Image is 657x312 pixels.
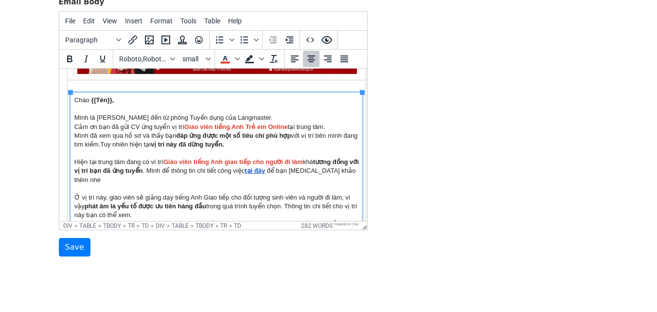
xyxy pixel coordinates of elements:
span: Insert [125,17,142,25]
button: Decrease indent [265,32,281,48]
div: tr [128,222,135,229]
span: small [182,55,204,63]
iframe: Rich Text Area. Press ALT-0 for help. [59,69,367,221]
button: Insert/edit media [158,32,174,48]
button: Clear formatting [266,51,282,67]
div: » [191,222,194,229]
strong: đáp ứng được một số tiêu chí phù hợp [117,63,232,71]
a: Powered by Tiny [334,222,359,226]
button: Underline [94,51,111,67]
button: Preview [319,32,335,48]
button: Insert template [174,32,191,48]
button: 282 words [301,222,333,229]
div: tbody [103,222,121,229]
button: Font sizes [178,51,213,67]
b: {{Tên}} , [32,28,54,35]
strong: 1–2 phút [183,152,209,159]
div: » [229,222,232,229]
div: div [63,222,72,229]
div: » [215,222,218,229]
span: Edit [83,17,95,25]
div: tr [220,222,227,229]
button: Align right [320,51,336,67]
b: tương đồng với vị trí bạn đã ứng tuyển [15,90,300,106]
input: Save [59,238,90,257]
a: tại đây [185,98,206,106]
div: td [142,222,149,229]
button: Source code [302,32,319,48]
div: table [172,222,189,229]
div: td [234,222,241,229]
button: Insert/edit link [124,32,141,48]
button: Fonts [115,51,178,67]
div: tbody [195,222,213,229]
b: vị trí này đã dừng tuyển. [91,72,165,79]
div: Bullet list [236,32,260,48]
span: Roboto,RobotoDraft,Helvetica,Arial,sans-serif [119,55,167,63]
div: table [79,222,96,229]
button: Emoticons [191,32,207,48]
div: Text color [217,51,241,67]
div: Numbered list [212,32,236,48]
strong: video hoặc voice [93,152,144,159]
div: » [123,222,126,229]
button: Align left [286,51,303,67]
div: » [98,222,101,229]
button: Increase indent [281,32,298,48]
span: Help [228,17,242,25]
iframe: Chat Widget [608,265,657,312]
div: » [74,222,77,229]
div: div [156,222,165,229]
div: Background color [241,51,266,67]
strong: Giáo viên tiếng Anh Trẻ em Online [125,55,229,62]
div: Resize [359,221,367,230]
button: Blocks [61,32,124,48]
strong: phát âm là yếu tố được ưu tiên hàng đầu [25,134,147,141]
td: Chào Mình là [PERSON_NAME] đến từ phòng Tuyển dụng của Langmaster. Cảm ơn bạn đã gửi CV ứng tuyển... [12,24,303,225]
span: Paragraph [65,36,113,44]
span: Tools [180,17,196,25]
span: Format [150,17,173,25]
button: Align center [303,51,320,67]
b: Giáo viên tiếng Anh giao tiếp cho người đi làm [104,90,244,97]
strong: giới thiệu bản thân bằng tiếng Anh [15,152,286,168]
span: Table [204,17,220,25]
div: » [167,222,170,229]
div: » [151,222,154,229]
span: File [65,17,75,25]
button: Bold [61,51,78,67]
div: » [137,222,140,229]
button: Justify [336,51,353,67]
span: View [103,17,117,25]
button: Italic [78,51,94,67]
font: ngắn (khoảng ) , để bên mình có thể [15,152,286,168]
button: Insert/edit image [141,32,158,48]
